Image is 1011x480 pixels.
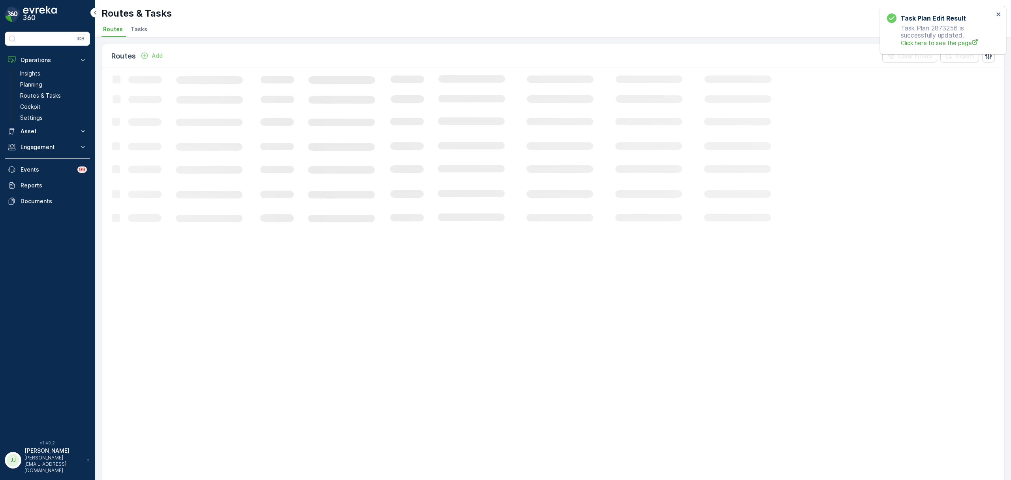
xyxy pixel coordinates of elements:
[5,440,90,445] span: v 1.49.2
[7,454,19,467] div: JJ
[887,25,994,47] p: Task Plan 2873256 is successfully updated.
[940,50,979,62] button: Export
[900,13,966,23] h3: Task Plan Edit Result
[901,39,994,47] a: Click here to see the page
[20,81,42,89] p: Planning
[5,123,90,139] button: Asset
[21,143,74,151] p: Engagement
[137,51,166,60] button: Add
[21,197,87,205] p: Documents
[996,11,1002,19] button: close
[77,36,85,42] p: ⌘B
[23,6,57,22] img: logo_dark-DEwI_e13.png
[101,7,172,20] p: Routes & Tasks
[24,455,83,474] p: [PERSON_NAME][EMAIL_ADDRESS][DOMAIN_NAME]
[24,447,83,455] p: [PERSON_NAME]
[152,52,163,60] p: Add
[79,166,85,173] p: 99
[956,52,974,60] p: Export
[5,162,90,178] a: Events99
[5,6,21,22] img: logo
[20,70,40,77] p: Insights
[17,101,90,112] a: Cockpit
[5,447,90,474] button: JJ[PERSON_NAME][PERSON_NAME][EMAIL_ADDRESS][DOMAIN_NAME]
[131,25,147,33] span: Tasks
[21,166,73,174] p: Events
[5,139,90,155] button: Engagement
[20,92,61,100] p: Routes & Tasks
[882,50,937,62] button: Clear Filters
[5,52,90,68] button: Operations
[5,193,90,209] a: Documents
[17,68,90,79] a: Insights
[111,51,136,62] p: Routes
[5,178,90,193] a: Reports
[17,90,90,101] a: Routes & Tasks
[898,52,932,60] p: Clear Filters
[20,114,43,122] p: Settings
[21,181,87,189] p: Reports
[21,56,74,64] p: Operations
[21,127,74,135] p: Asset
[17,79,90,90] a: Planning
[20,103,41,111] p: Cockpit
[103,25,123,33] span: Routes
[17,112,90,123] a: Settings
